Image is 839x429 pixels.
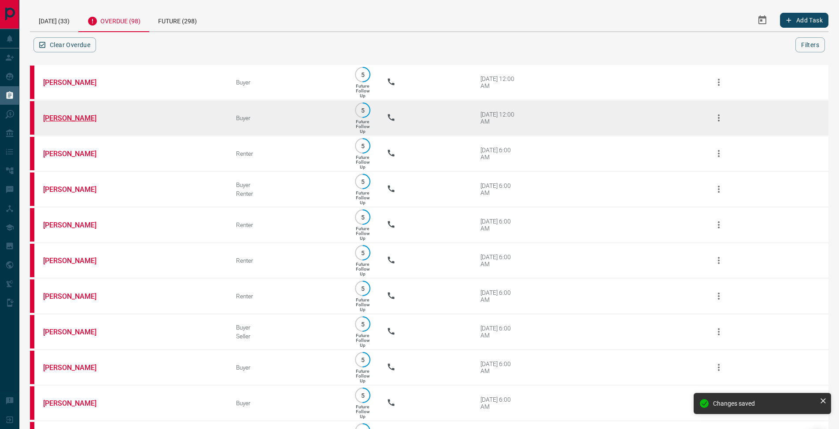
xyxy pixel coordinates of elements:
p: 5 [359,178,366,185]
p: Future Follow Up [356,297,370,312]
div: Buyer [236,364,339,371]
a: [PERSON_NAME] [43,363,109,372]
div: Renter [236,190,339,197]
div: property.ca [30,279,34,313]
p: 5 [359,143,366,149]
button: Add Task [780,13,828,28]
div: Buyer [236,181,339,188]
p: 5 [359,107,366,114]
a: [PERSON_NAME] [43,328,109,336]
div: [DATE] 6:00 AM [480,360,518,374]
div: property.ca [30,315,34,348]
a: [PERSON_NAME] [43,399,109,407]
div: Changes saved [713,400,816,407]
div: [DATE] 6:00 AM [480,289,518,303]
a: [PERSON_NAME] [43,292,109,301]
p: Future Follow Up [356,191,370,205]
div: Buyer [236,79,339,86]
div: Overdue (98) [78,9,149,32]
a: [PERSON_NAME] [43,221,109,229]
a: [PERSON_NAME] [43,150,109,158]
p: 5 [359,356,366,363]
div: [DATE] 6:00 AM [480,253,518,268]
div: Buyer [236,324,339,331]
p: 5 [359,71,366,78]
div: Seller [236,333,339,340]
div: Buyer [236,114,339,121]
div: Renter [236,150,339,157]
div: Renter [236,221,339,228]
button: Filters [795,37,825,52]
p: Future Follow Up [356,369,370,383]
div: Renter [236,293,339,300]
div: [DATE] 6:00 AM [480,325,518,339]
p: 5 [359,392,366,399]
p: Future Follow Up [356,226,370,241]
div: [DATE] 12:00 AM [480,111,518,125]
p: 5 [359,285,366,292]
p: Future Follow Up [356,404,370,419]
button: Clear Overdue [33,37,96,52]
p: 5 [359,214,366,220]
div: [DATE] 6:00 AM [480,218,518,232]
div: property.ca [30,101,34,135]
p: Future Follow Up [356,262,370,276]
div: [DATE] 12:00 AM [480,75,518,89]
div: [DATE] 6:00 AM [480,396,518,410]
div: [DATE] (33) [30,9,78,31]
p: Future Follow Up [356,119,370,134]
a: [PERSON_NAME] [43,257,109,265]
div: Buyer [236,400,339,407]
a: [PERSON_NAME] [43,185,109,194]
div: property.ca [30,208,34,242]
div: property.ca [30,172,34,206]
p: 5 [359,249,366,256]
div: property.ca [30,386,34,420]
p: Future Follow Up [356,333,370,348]
div: [DATE] 6:00 AM [480,147,518,161]
button: Select Date Range [752,10,773,31]
a: [PERSON_NAME] [43,78,109,87]
a: [PERSON_NAME] [43,114,109,122]
p: 5 [359,321,366,327]
div: property.ca [30,244,34,277]
div: property.ca [30,137,34,170]
div: property.ca [30,66,34,99]
div: Renter [236,257,339,264]
p: Future Follow Up [356,84,370,98]
div: [DATE] 6:00 AM [480,182,518,196]
p: Future Follow Up [356,155,370,169]
div: Future (298) [149,9,206,31]
div: property.ca [30,351,34,384]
